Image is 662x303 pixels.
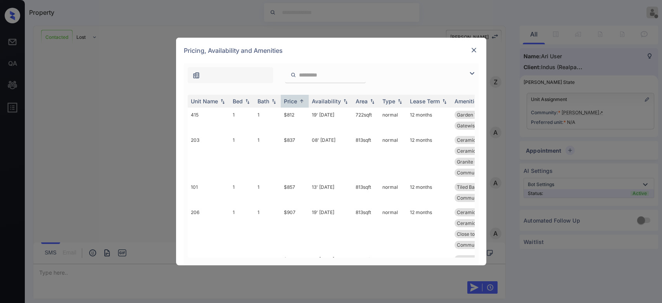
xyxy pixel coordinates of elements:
[309,180,353,205] td: 13' [DATE]
[233,98,243,104] div: Bed
[379,133,407,180] td: normal
[176,38,486,63] div: Pricing, Availability and Amenities
[298,98,306,104] img: sorting
[470,46,478,54] img: close
[188,133,230,180] td: 203
[457,112,485,118] span: Garden View
[342,99,349,104] img: sorting
[353,133,379,180] td: 813 sqft
[309,133,353,180] td: 08' [DATE]
[254,180,281,205] td: 1
[457,220,496,226] span: Ceramic Tile Ha...
[188,205,230,252] td: 206
[284,98,297,104] div: Price
[382,98,395,104] div: Type
[188,252,230,299] td: 106
[312,98,341,104] div: Availability
[309,205,353,252] td: 19' [DATE]
[407,133,451,180] td: 12 months
[353,252,379,299] td: 813 sqft
[230,180,254,205] td: 1
[457,159,495,165] span: Granite Counter...
[457,195,492,201] span: Community Fee
[407,205,451,252] td: 12 months
[309,252,353,299] td: 18' [DATE]
[188,108,230,133] td: 415
[368,99,376,104] img: sorting
[379,252,407,299] td: normal
[244,99,251,104] img: sorting
[254,133,281,180] td: 1
[281,180,309,205] td: $857
[457,184,495,190] span: Tiled Backsplas...
[457,137,496,143] span: Ceramic Tile Ba...
[230,205,254,252] td: 1
[457,256,496,262] span: Ceramic Tile Be...
[457,209,496,215] span: Ceramic Tile Ba...
[281,108,309,133] td: $812
[457,123,477,129] span: Gatewise
[467,69,477,78] img: icon-zuma
[457,242,492,248] span: Community Fee
[290,71,296,78] img: icon-zuma
[309,108,353,133] td: 19' [DATE]
[356,98,368,104] div: Area
[455,98,481,104] div: Amenities
[410,98,440,104] div: Lease Term
[281,252,309,299] td: $912
[457,170,492,176] span: Community Fee
[230,108,254,133] td: 1
[192,71,200,79] img: icon-zuma
[441,99,448,104] img: sorting
[353,180,379,205] td: 813 sqft
[457,148,496,154] span: Ceramic Tile Ha...
[219,99,226,104] img: sorting
[254,252,281,299] td: 1
[188,180,230,205] td: 101
[407,180,451,205] td: 12 months
[281,205,309,252] td: $907
[254,205,281,252] td: 1
[230,133,254,180] td: 1
[379,108,407,133] td: normal
[407,252,451,299] td: 12 months
[396,99,404,104] img: sorting
[407,108,451,133] td: 12 months
[254,108,281,133] td: 1
[457,231,517,237] span: Close to [PERSON_NAME]...
[353,108,379,133] td: 722 sqft
[353,205,379,252] td: 813 sqft
[379,205,407,252] td: normal
[191,98,218,104] div: Unit Name
[258,98,269,104] div: Bath
[270,99,278,104] img: sorting
[379,180,407,205] td: normal
[230,252,254,299] td: 1
[281,133,309,180] td: $837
